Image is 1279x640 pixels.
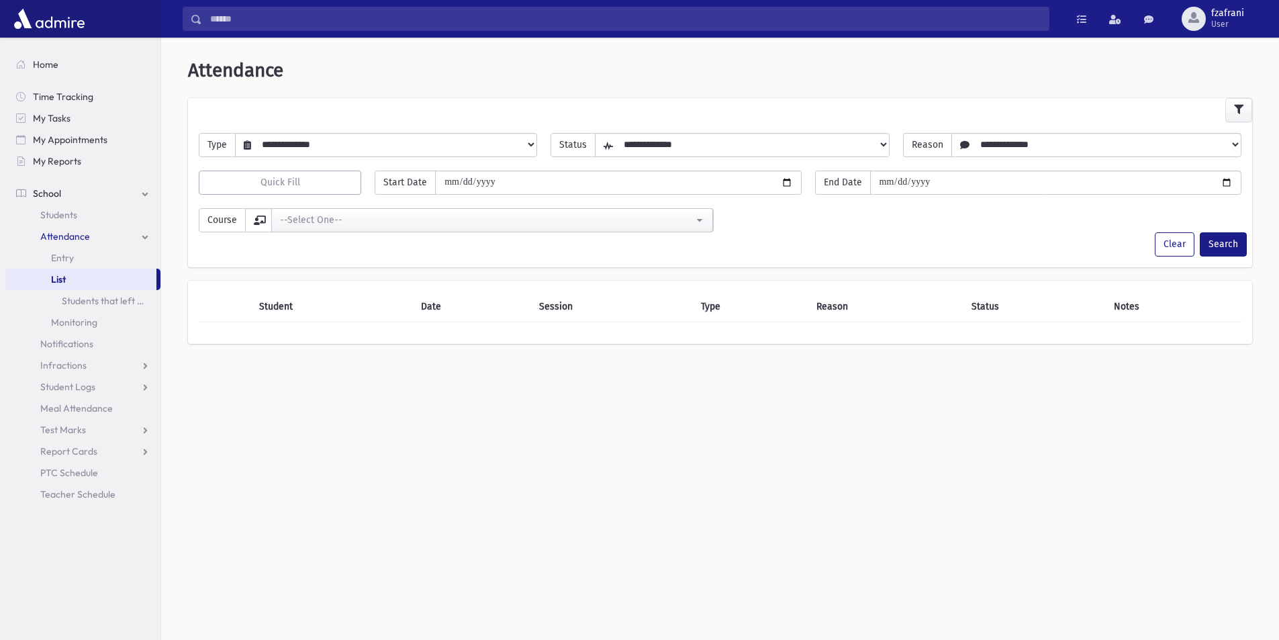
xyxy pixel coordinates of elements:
[199,171,361,195] button: Quick Fill
[199,208,246,232] span: Course
[199,133,236,157] span: Type
[40,467,98,479] span: PTC Schedule
[5,204,160,226] a: Students
[40,402,113,414] span: Meal Attendance
[5,226,160,247] a: Attendance
[188,59,283,81] span: Attendance
[413,291,531,322] th: Date
[33,58,58,71] span: Home
[5,376,160,398] a: Student Logs
[5,441,160,462] a: Report Cards
[40,424,86,436] span: Test Marks
[40,230,90,242] span: Attendance
[808,291,963,322] th: Reason
[51,316,97,328] span: Monitoring
[40,209,77,221] span: Students
[251,291,413,322] th: Student
[40,359,87,371] span: Infractions
[5,86,160,107] a: Time Tracking
[5,312,160,333] a: Monitoring
[903,133,952,157] span: Reason
[5,462,160,484] a: PTC Schedule
[375,171,436,195] span: Start Date
[40,445,97,457] span: Report Cards
[693,291,809,322] th: Type
[5,54,160,75] a: Home
[5,269,156,290] a: List
[260,177,300,188] span: Quick Fill
[271,208,713,232] button: --Select One--
[1211,8,1244,19] span: fzafrani
[280,213,694,227] div: --Select One--
[51,252,74,264] span: Entry
[5,290,160,312] a: Students that left early [DATE]
[33,112,70,124] span: My Tasks
[5,398,160,419] a: Meal Attendance
[33,91,93,103] span: Time Tracking
[1106,291,1241,322] th: Notes
[5,107,160,129] a: My Tasks
[5,484,160,505] a: Teacher Schedule
[33,187,61,199] span: School
[40,488,115,500] span: Teacher Schedule
[11,5,88,32] img: AdmirePro
[51,273,66,285] span: List
[33,155,81,167] span: My Reports
[963,291,1106,322] th: Status
[5,183,160,204] a: School
[5,129,160,150] a: My Appointments
[202,7,1049,31] input: Search
[5,355,160,376] a: Infractions
[5,150,160,172] a: My Reports
[33,134,107,146] span: My Appointments
[1200,232,1247,257] button: Search
[40,338,93,350] span: Notifications
[815,171,871,195] span: End Date
[5,419,160,441] a: Test Marks
[5,333,160,355] a: Notifications
[5,247,160,269] a: Entry
[40,381,95,393] span: Student Logs
[551,133,596,157] span: Status
[1155,232,1194,257] button: Clear
[1211,19,1244,30] span: User
[531,291,693,322] th: Session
